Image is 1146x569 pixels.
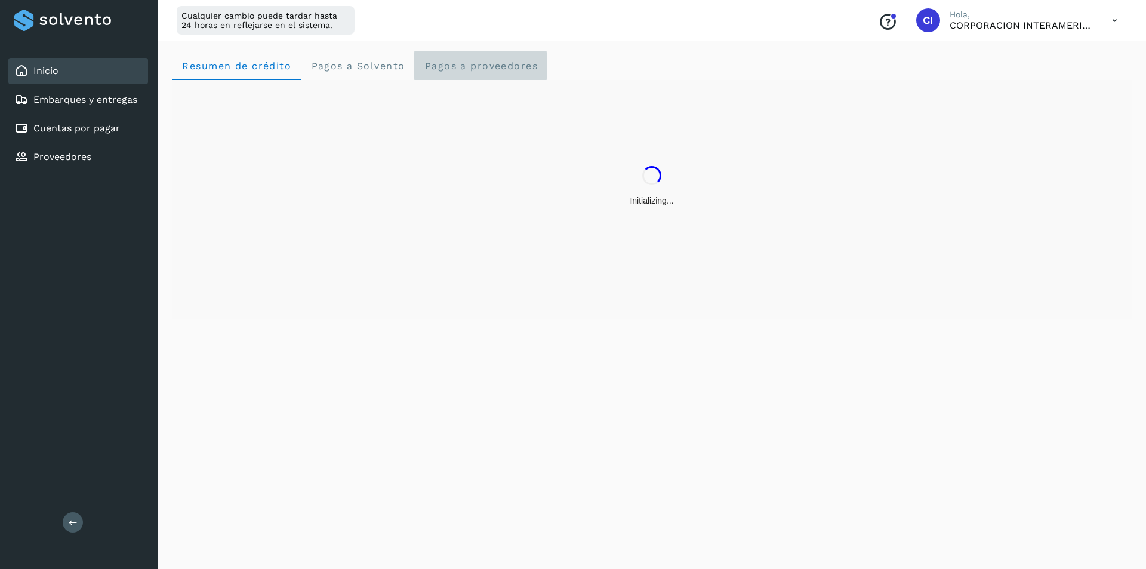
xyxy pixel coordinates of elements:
[33,122,120,134] a: Cuentas por pagar
[33,65,58,76] a: Inicio
[950,20,1093,31] p: CORPORACION INTERAMERICANA DE LOGISTICA S.A DE C.V.
[33,94,137,105] a: Embarques y entregas
[8,87,148,113] div: Embarques y entregas
[177,6,355,35] div: Cualquier cambio puede tardar hasta 24 horas en reflejarse en el sistema.
[181,60,291,72] span: Resumen de crédito
[33,151,91,162] a: Proveedores
[310,60,405,72] span: Pagos a Solvento
[8,115,148,142] div: Cuentas por pagar
[8,58,148,84] div: Inicio
[950,10,1093,20] p: Hola,
[424,60,538,72] span: Pagos a proveedores
[8,144,148,170] div: Proveedores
